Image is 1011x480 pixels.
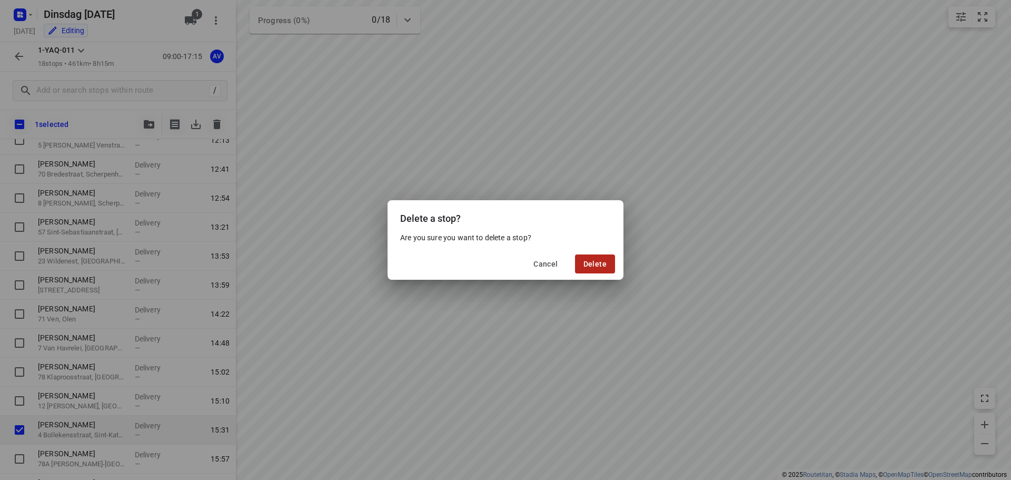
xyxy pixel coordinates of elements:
[400,232,611,243] p: Are you sure you want to delete a stop?
[583,260,607,268] span: Delete
[575,254,615,273] button: Delete
[525,254,566,273] button: Cancel
[388,200,623,232] div: Delete a stop?
[533,260,558,268] span: Cancel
